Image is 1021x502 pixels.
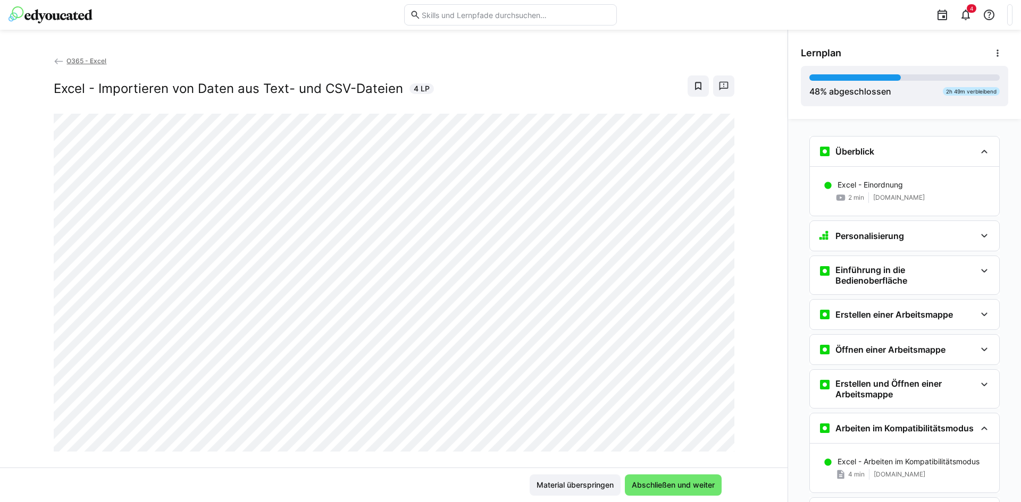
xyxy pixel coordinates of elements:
[835,146,874,157] h3: Überblick
[838,456,980,467] p: Excel - Arbeiten im Kompatibilitätsmodus
[54,81,403,97] h2: Excel - Importieren von Daten aus Text- und CSV-Dateien
[848,193,864,202] span: 2 min
[838,180,903,190] p: Excel - Einordnung
[421,10,611,20] input: Skills und Lernpfade durchsuchen…
[848,470,865,479] span: 4 min
[801,47,841,59] span: Lernplan
[970,5,973,12] span: 4
[625,474,722,496] button: Abschließen und weiter
[943,87,1000,96] div: 2h 49m verbleibend
[835,423,974,433] h3: Arbeiten im Kompatibilitätsmodus
[66,57,106,65] span: O365 - Excel
[835,344,945,355] h3: Öffnen einer Arbeitsmappe
[835,309,953,320] h3: Erstellen einer Arbeitsmappe
[835,231,904,241] h3: Personalisierung
[54,57,107,65] a: O365 - Excel
[835,265,976,286] h3: Einführung in die Bedienoberfläche
[530,474,621,496] button: Material überspringen
[874,470,925,479] span: [DOMAIN_NAME]
[873,193,925,202] span: [DOMAIN_NAME]
[809,85,891,98] div: % abgeschlossen
[835,378,976,399] h3: Erstellen und Öffnen einer Arbeitsmappe
[809,86,820,97] span: 48
[630,480,716,490] span: Abschließen und weiter
[535,480,615,490] span: Material überspringen
[414,83,430,94] span: 4 LP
